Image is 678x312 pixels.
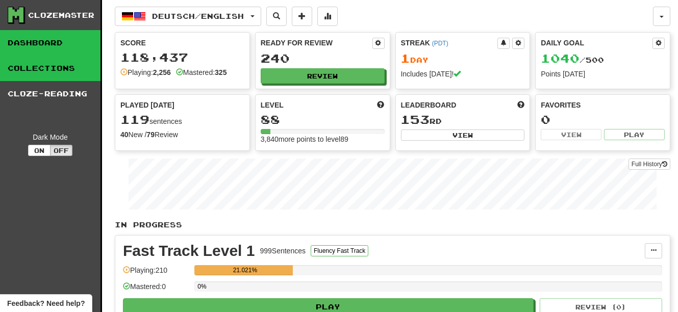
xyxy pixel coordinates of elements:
[120,129,244,140] div: New / Review
[266,7,287,26] button: Search sentences
[541,113,665,126] div: 0
[7,298,85,308] span: Open feedback widget
[120,131,129,139] strong: 40
[541,38,652,49] div: Daily Goal
[317,7,338,26] button: More stats
[401,52,525,65] div: Day
[401,38,498,48] div: Streak
[541,129,601,140] button: View
[261,68,385,84] button: Review
[541,100,665,110] div: Favorites
[541,69,665,79] div: Points [DATE]
[123,265,189,282] div: Playing: 210
[120,38,244,48] div: Score
[120,100,174,110] span: Played [DATE]
[292,7,312,26] button: Add sentence to collection
[146,131,155,139] strong: 79
[50,145,72,156] button: Off
[115,7,261,26] button: Deutsch/English
[541,51,580,65] span: 1040
[153,68,171,76] strong: 2,256
[120,113,244,126] div: sentences
[517,100,524,110] span: This week in points, UTC
[261,52,385,65] div: 240
[541,56,604,64] span: / 500
[401,69,525,79] div: Includes [DATE]!
[401,129,525,141] button: View
[120,112,149,126] span: 119
[432,40,448,47] a: (PDT)
[261,113,385,126] div: 88
[120,51,244,64] div: 118,437
[401,51,411,65] span: 1
[261,100,284,110] span: Level
[401,100,457,110] span: Leaderboard
[261,134,385,144] div: 3,840 more points to level 89
[311,245,368,256] button: Fluency Fast Track
[378,100,385,110] span: Score more points to level up
[215,68,227,76] strong: 325
[401,112,430,126] span: 153
[8,132,93,142] div: Dark Mode
[261,38,372,48] div: Ready for Review
[123,243,255,258] div: Fast Track Level 1
[604,129,665,140] button: Play
[401,113,525,126] div: rd
[197,265,293,275] div: 21.021%
[260,246,306,256] div: 999 Sentences
[176,67,227,77] div: Mastered:
[629,159,670,170] a: Full History
[115,220,670,230] p: In Progress
[28,10,94,20] div: Clozemaster
[28,145,51,156] button: On
[123,281,189,298] div: Mastered: 0
[153,12,244,20] span: Deutsch / English
[120,67,171,77] div: Playing:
